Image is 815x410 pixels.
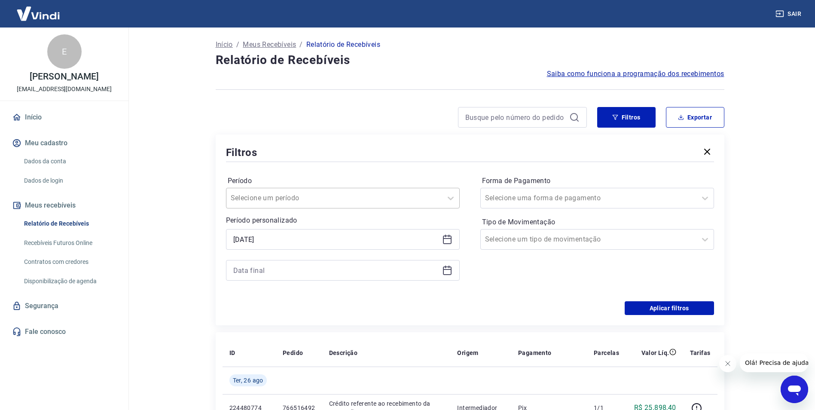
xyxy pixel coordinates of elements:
[625,301,714,315] button: Aplicar filtros
[465,111,566,124] input: Busque pelo número do pedido
[641,349,669,357] p: Valor Líq.
[5,6,72,13] span: Olá! Precisa de ajuda?
[740,353,808,372] iframe: Mensagem da empresa
[30,72,98,81] p: [PERSON_NAME]
[781,376,808,403] iframe: Botão para abrir a janela de mensagens
[547,69,724,79] a: Saiba como funciona a programação dos recebimentos
[226,215,460,226] p: Período personalizado
[233,233,439,246] input: Data inicial
[226,146,258,159] h5: Filtros
[10,297,118,315] a: Segurança
[518,349,552,357] p: Pagamento
[10,322,118,341] a: Fale conosco
[216,40,233,50] a: Início
[21,253,118,271] a: Contratos com credores
[10,134,118,153] button: Meu cadastro
[299,40,302,50] p: /
[229,349,235,357] p: ID
[10,196,118,215] button: Meus recebíveis
[236,40,239,50] p: /
[21,234,118,252] a: Recebíveis Futuros Online
[233,376,263,385] span: Ter, 26 ago
[482,176,712,186] label: Forma de Pagamento
[21,272,118,290] a: Disponibilização de agenda
[690,349,711,357] p: Tarifas
[10,0,66,27] img: Vindi
[21,172,118,190] a: Dados de login
[233,264,439,277] input: Data final
[666,107,724,128] button: Exportar
[21,153,118,170] a: Dados da conta
[306,40,380,50] p: Relatório de Recebíveis
[329,349,358,357] p: Descrição
[243,40,296,50] a: Meus Recebíveis
[228,176,458,186] label: Período
[457,349,478,357] p: Origem
[47,34,82,69] div: E
[719,355,736,372] iframe: Fechar mensagem
[482,217,712,227] label: Tipo de Movimentação
[17,85,112,94] p: [EMAIL_ADDRESS][DOMAIN_NAME]
[597,107,656,128] button: Filtros
[774,6,805,22] button: Sair
[10,108,118,127] a: Início
[594,349,619,357] p: Parcelas
[21,215,118,233] a: Relatório de Recebíveis
[283,349,303,357] p: Pedido
[216,52,724,69] h4: Relatório de Recebíveis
